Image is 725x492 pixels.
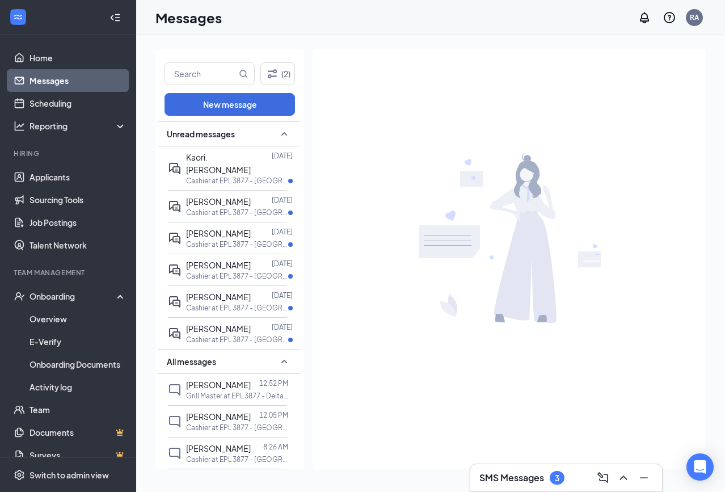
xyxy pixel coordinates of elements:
p: Grill Master at EPL 3877 - Delta Shores [186,391,288,401]
span: [PERSON_NAME] [186,260,251,270]
a: Scheduling [29,92,127,115]
a: E-Verify [29,330,127,353]
a: Talent Network [29,234,127,256]
svg: SmallChevronUp [277,127,291,141]
span: [PERSON_NAME] [186,228,251,238]
svg: ChevronUp [617,471,630,485]
div: RA [690,12,699,22]
svg: ActiveDoubleChat [168,162,182,175]
button: ChevronUp [614,469,633,487]
p: [DATE] [272,322,293,332]
span: [PERSON_NAME] [186,380,251,390]
p: Cashier at EPL 3877 - [GEOGRAPHIC_DATA] [186,423,288,432]
svg: ActiveDoubleChat [168,295,182,309]
p: [DATE] [272,259,293,268]
span: Unread messages [167,128,235,140]
button: Filter (2) [260,62,295,85]
p: Cashier at EPL 3877 - [GEOGRAPHIC_DATA] [186,208,288,217]
div: Hiring [14,149,124,158]
span: [PERSON_NAME] [186,443,251,453]
p: Cashier at EPL 3877 - [GEOGRAPHIC_DATA] [186,176,288,186]
p: Cashier at EPL 3877 - [GEOGRAPHIC_DATA] [186,335,288,344]
a: Messages [29,69,127,92]
a: Sourcing Tools [29,188,127,211]
h3: SMS Messages [479,472,544,484]
svg: Filter [265,67,279,81]
svg: Collapse [109,12,121,23]
p: 8:26 AM [263,442,288,452]
p: [DATE] [272,291,293,300]
button: ComposeMessage [594,469,612,487]
div: Team Management [14,268,124,277]
a: Overview [29,308,127,330]
p: [DATE] [272,195,293,205]
h1: Messages [155,8,222,27]
span: [PERSON_NAME] [186,411,251,422]
span: Kaori. [PERSON_NAME] [186,152,251,175]
svg: ChatInactive [168,447,182,460]
svg: ActiveDoubleChat [168,327,182,340]
a: Team [29,398,127,421]
span: All messages [167,356,216,367]
a: SurveysCrown [29,444,127,466]
span: [PERSON_NAME] [186,323,251,334]
svg: ChatInactive [168,415,182,428]
svg: ActiveDoubleChat [168,232,182,245]
p: Cashier at EPL 3877 - [GEOGRAPHIC_DATA] [186,303,288,313]
span: [PERSON_NAME] [186,196,251,207]
svg: Settings [14,469,25,481]
svg: Minimize [637,471,651,485]
p: 12:52 PM [259,379,288,388]
svg: WorkstreamLogo [12,11,24,23]
svg: Notifications [638,11,651,24]
svg: SmallChevronUp [277,355,291,368]
svg: ComposeMessage [596,471,610,485]
div: Switch to admin view [29,469,109,481]
p: 12:05 PM [259,410,288,420]
a: Applicants [29,166,127,188]
svg: ActiveDoubleChat [168,200,182,213]
p: Cashier at EPL 3877 - [GEOGRAPHIC_DATA] [186,455,288,464]
div: 3 [555,473,559,483]
p: [DATE] [272,151,293,161]
input: Search [165,63,237,85]
button: New message [165,93,295,116]
p: Cashier at EPL 3877 - [GEOGRAPHIC_DATA] [186,271,288,281]
svg: ChatInactive [168,383,182,397]
svg: UserCheck [14,291,25,302]
a: DocumentsCrown [29,421,127,444]
a: Onboarding Documents [29,353,127,376]
div: Open Intercom Messenger [686,453,714,481]
svg: ActiveDoubleChat [168,263,182,277]
div: Onboarding [29,291,117,302]
div: Reporting [29,120,127,132]
p: Cashier at EPL 3877 - [GEOGRAPHIC_DATA] [186,239,288,249]
a: Home [29,47,127,69]
span: [PERSON_NAME] [186,292,251,302]
svg: QuestionInfo [663,11,676,24]
svg: Analysis [14,120,25,132]
p: [DATE] [272,227,293,237]
a: Job Postings [29,211,127,234]
a: Activity log [29,376,127,398]
svg: MagnifyingGlass [239,69,248,78]
button: Minimize [635,469,653,487]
